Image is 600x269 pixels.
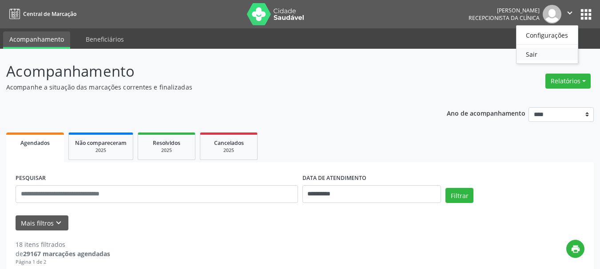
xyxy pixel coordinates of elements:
div: Página 1 de 2 [16,258,110,266]
div: [PERSON_NAME] [469,7,540,14]
button: print [566,240,584,258]
button: Mais filtroskeyboard_arrow_down [16,215,68,231]
label: PESQUISAR [16,172,46,185]
span: Resolvidos [153,139,180,147]
div: 2025 [144,147,189,154]
ul:  [516,25,578,64]
span: Agendados [20,139,50,147]
p: Acompanhamento [6,60,417,82]
a: Beneficiários [79,31,130,47]
button: Filtrar [445,188,473,203]
div: de [16,249,110,258]
button: apps [578,7,594,22]
p: Ano de acompanhamento [447,107,525,118]
img: img [543,5,561,23]
label: DATA DE ATENDIMENTO [302,172,366,185]
p: Acompanhe a situação das marcações correntes e finalizadas [6,82,417,92]
i: keyboard_arrow_down [54,218,64,228]
div: 18 itens filtrados [16,240,110,249]
strong: 29167 marcações agendadas [23,250,110,258]
div: 2025 [207,147,251,154]
a: Acompanhamento [3,31,70,49]
span: Cancelados [214,139,244,147]
button:  [561,5,578,23]
i:  [565,8,575,18]
div: 2025 [75,147,127,154]
a: Central de Marcação [6,7,76,21]
button: Relatórios [545,74,591,89]
span: Recepcionista da clínica [469,14,540,22]
span: Não compareceram [75,139,127,147]
span: Central de Marcação [23,10,76,18]
a: Sair [517,48,578,60]
a: Configurações [517,29,578,41]
i: print [571,244,580,254]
